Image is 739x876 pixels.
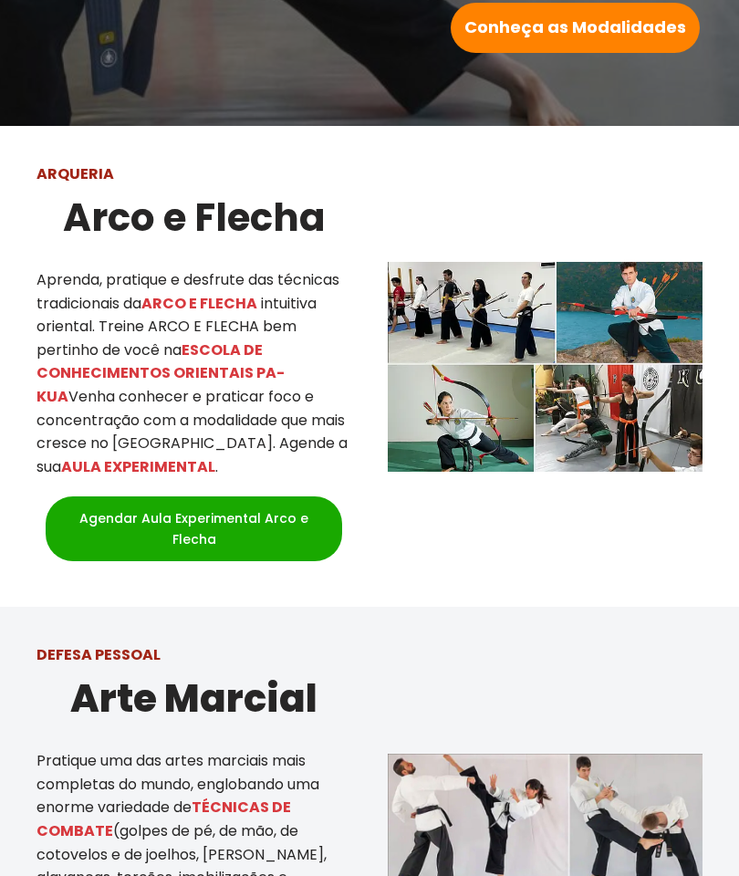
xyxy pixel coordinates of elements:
[464,16,686,38] strong: Conheça as Modalidades
[36,676,351,722] h2: Arte Marcial
[36,268,351,478] p: Aprenda, pratique e desfrute das técnicas tradicionais da intuitiva oriental. Treine ARCO E FLECH...
[36,644,161,665] strong: DEFESA PESSOAL
[141,293,257,314] mark: ARCO E FLECHA
[36,163,114,184] strong: ARQUERIA
[46,496,342,561] a: Agendar Aula Experimental Arco e Flecha
[36,797,291,841] mark: TÉCNICAS DE COMBATE
[63,191,326,245] strong: Arco e Flecha
[451,3,700,53] a: Conheça as Modalidades
[36,339,285,407] mark: ESCOLA DE CONHECIMENTOS ORIENTAIS PA-KUA
[61,456,215,477] mark: AULA EXPERIMENTAL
